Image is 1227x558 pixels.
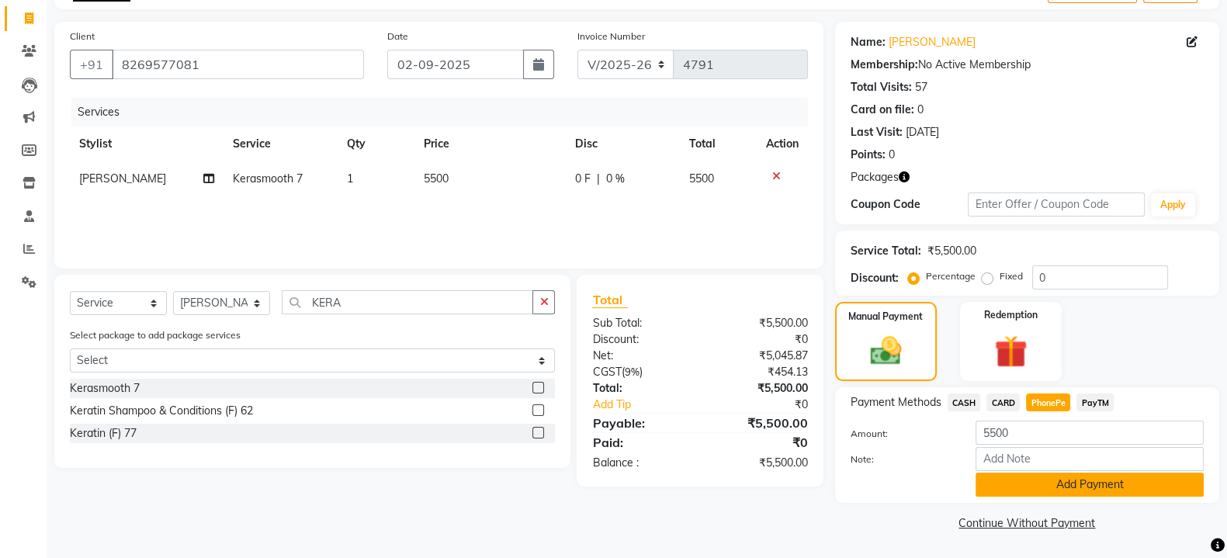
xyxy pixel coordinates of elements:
[700,348,820,364] div: ₹5,045.87
[581,397,719,413] a: Add Tip
[592,365,621,379] span: CGST
[889,147,895,163] div: 0
[581,455,700,471] div: Balance :
[581,414,700,432] div: Payable:
[851,34,886,50] div: Name:
[984,331,1037,372] img: _gift.svg
[851,243,921,259] div: Service Total:
[581,433,700,452] div: Paid:
[79,172,166,185] span: [PERSON_NAME]
[926,269,976,283] label: Percentage
[851,270,899,286] div: Discount:
[597,171,600,187] span: |
[581,348,700,364] div: Net:
[839,427,965,441] label: Amount:
[976,421,1204,445] input: Amount
[851,147,886,163] div: Points:
[581,364,700,380] div: ( )
[976,447,1204,471] input: Add Note
[976,473,1204,497] button: Add Payment
[1151,193,1195,217] button: Apply
[839,452,965,466] label: Note:
[986,393,1020,411] span: CARD
[1000,269,1023,283] label: Fixed
[70,380,140,397] div: Kerasmooth 7
[347,172,353,185] span: 1
[282,290,533,314] input: Search or Scan
[984,308,1038,322] label: Redemption
[70,328,241,342] label: Select package to add package services
[224,127,338,161] th: Service
[1076,393,1114,411] span: PayTM
[70,29,95,43] label: Client
[851,102,914,118] div: Card on file:
[577,29,645,43] label: Invoice Number
[861,333,911,369] img: _cash.svg
[700,414,820,432] div: ₹5,500.00
[917,102,924,118] div: 0
[624,366,639,378] span: 9%
[70,127,224,161] th: Stylist
[851,79,912,95] div: Total Visits:
[70,50,113,79] button: +91
[575,171,591,187] span: 0 F
[906,124,939,140] div: [DATE]
[757,127,808,161] th: Action
[680,127,757,161] th: Total
[581,380,700,397] div: Total:
[948,393,981,411] span: CASH
[592,292,628,308] span: Total
[851,169,899,185] span: Packages
[581,331,700,348] div: Discount:
[968,192,1145,217] input: Enter Offer / Coupon Code
[1026,393,1070,411] span: PhonePe
[927,243,976,259] div: ₹5,500.00
[581,315,700,331] div: Sub Total:
[71,98,820,127] div: Services
[700,315,820,331] div: ₹5,500.00
[700,433,820,452] div: ₹0
[915,79,927,95] div: 57
[700,331,820,348] div: ₹0
[851,57,918,73] div: Membership:
[700,380,820,397] div: ₹5,500.00
[606,171,625,187] span: 0 %
[70,403,253,419] div: Keratin Shampoo & Conditions (F) 62
[233,172,303,185] span: Kerasmooth 7
[566,127,680,161] th: Disc
[700,364,820,380] div: ₹454.13
[851,124,903,140] div: Last Visit:
[720,397,820,413] div: ₹0
[889,34,976,50] a: [PERSON_NAME]
[689,172,714,185] span: 5500
[838,515,1216,532] a: Continue Without Payment
[700,455,820,471] div: ₹5,500.00
[851,57,1204,73] div: No Active Membership
[338,127,414,161] th: Qty
[387,29,408,43] label: Date
[70,425,137,442] div: Keratin (F) 77
[112,50,364,79] input: Search by Name/Mobile/Email/Code
[851,196,969,213] div: Coupon Code
[848,310,923,324] label: Manual Payment
[414,127,566,161] th: Price
[851,394,941,411] span: Payment Methods
[424,172,449,185] span: 5500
